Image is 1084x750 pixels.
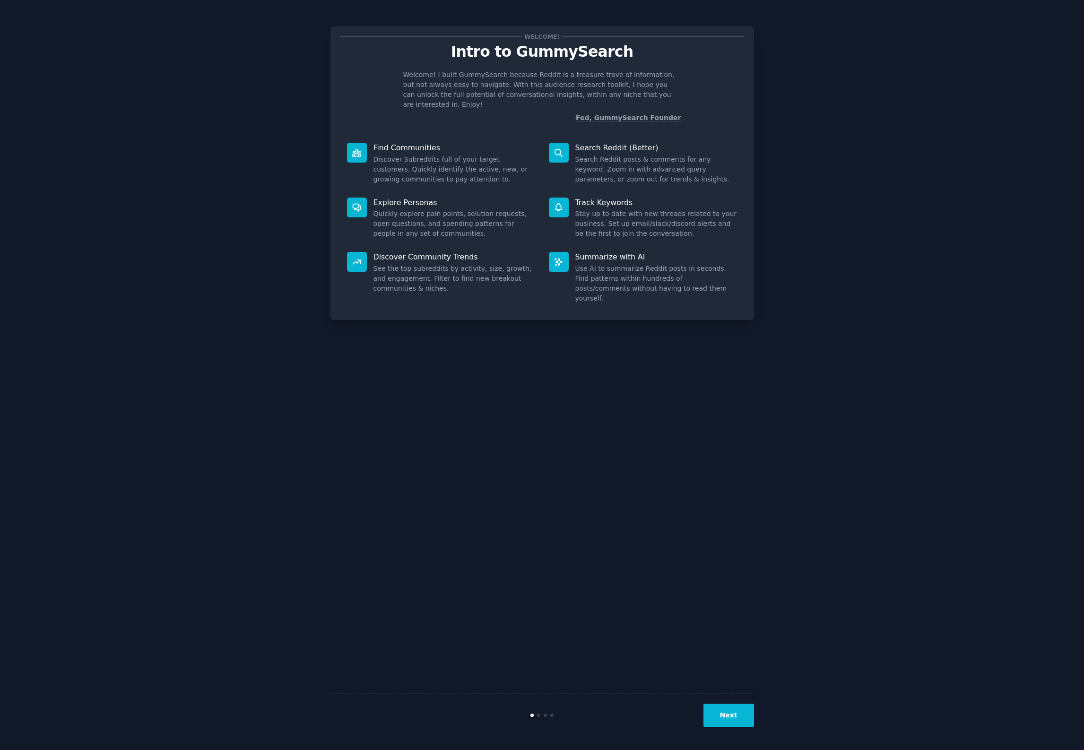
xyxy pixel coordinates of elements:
[340,43,744,60] p: Intro to GummySearch
[522,32,561,42] span: Welcome!
[575,264,737,303] dd: Use AI to summarize Reddit posts in seconds. Find patterns within hundreds of posts/comments with...
[575,252,737,262] p: Summarize with AI
[403,70,681,110] p: Welcome! I built GummySearch because Reddit is a treasure trove of information, but not always ea...
[703,704,754,727] button: Next
[373,209,536,239] dd: Quickly explore pain points, solution requests, open questions, and spending patterns for people ...
[373,143,536,153] p: Find Communities
[573,113,681,123] div: -
[576,114,681,122] a: Fed, GummySearch Founder
[575,209,737,239] dd: Stay up to date with new threads related to your business. Set up email/slack/discord alerts and ...
[575,155,737,184] dd: Search Reddit posts & comments for any keyword. Zoom in with advanced query parameters, or zoom o...
[373,252,536,262] p: Discover Community Trends
[575,143,737,153] p: Search Reddit (Better)
[373,155,536,184] dd: Discover Subreddits full of your target customers. Quickly identify the active, new, or growing c...
[373,198,536,207] p: Explore Personas
[373,264,536,293] dd: See the top subreddits by activity, size, growth, and engagement. Filter to find new breakout com...
[575,198,737,207] p: Track Keywords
